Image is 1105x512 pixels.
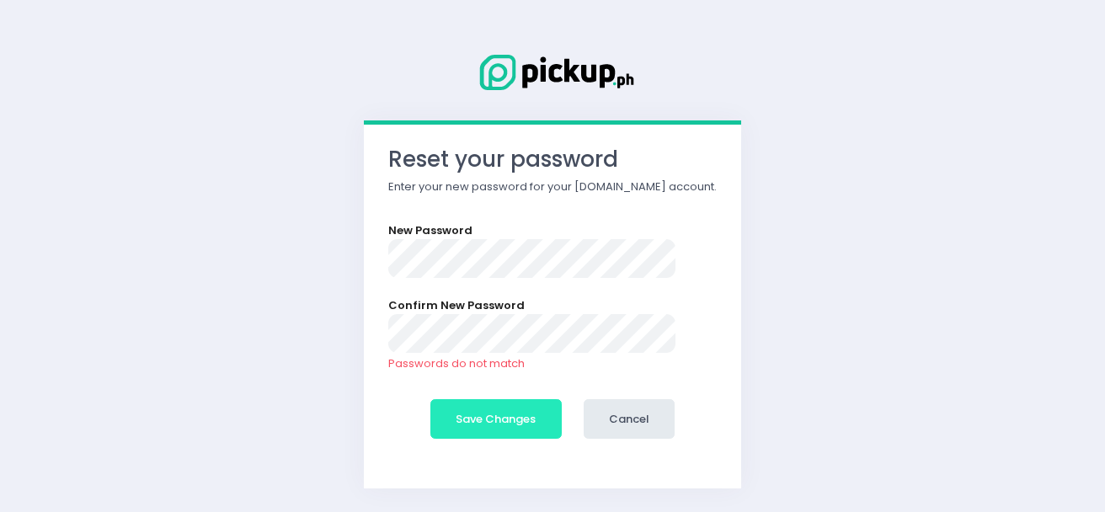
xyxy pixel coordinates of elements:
[584,399,675,440] button: Cancel
[388,147,717,173] h3: Reset your password
[573,391,686,447] a: Cancel
[430,399,562,440] button: Save Changes
[388,355,717,372] div: Passwords do not match
[388,222,472,239] label: New Password
[388,297,525,314] label: Confirm New Password
[468,51,637,93] img: Logo
[388,179,717,195] p: Enter your new password for your [DOMAIN_NAME] account.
